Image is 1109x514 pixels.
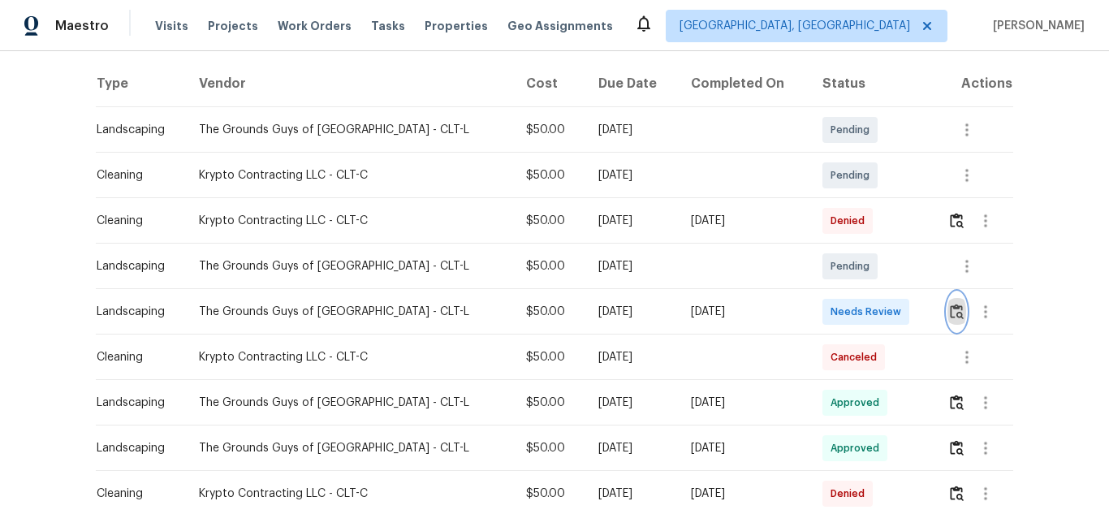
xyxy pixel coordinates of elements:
div: $50.00 [526,258,572,274]
div: Landscaping [97,304,173,320]
th: Status [809,62,934,107]
th: Type [96,62,186,107]
div: $50.00 [526,486,572,502]
span: [PERSON_NAME] [986,18,1085,34]
div: The Grounds Guys of [GEOGRAPHIC_DATA] - CLT-L [199,395,500,411]
span: Needs Review [831,304,908,320]
div: Krypto Contracting LLC - CLT-C [199,486,500,502]
div: Landscaping [97,258,173,274]
span: Pending [831,122,876,138]
th: Due Date [585,62,679,107]
div: [DATE] [691,213,796,229]
div: Krypto Contracting LLC - CLT-C [199,167,500,184]
div: Krypto Contracting LLC - CLT-C [199,349,500,365]
div: $50.00 [526,122,572,138]
img: Review Icon [950,304,964,319]
span: Denied [831,213,871,229]
img: Review Icon [950,213,964,228]
div: $50.00 [526,213,572,229]
th: Completed On [678,62,809,107]
img: Review Icon [950,440,964,456]
div: [DATE] [598,258,666,274]
span: Geo Assignments [507,18,613,34]
span: Maestro [55,18,109,34]
button: Review Icon [947,429,966,468]
span: Canceled [831,349,883,365]
div: Cleaning [97,349,173,365]
div: $50.00 [526,167,572,184]
div: $50.00 [526,440,572,456]
div: The Grounds Guys of [GEOGRAPHIC_DATA] - CLT-L [199,122,500,138]
div: [DATE] [598,304,666,320]
span: [GEOGRAPHIC_DATA], [GEOGRAPHIC_DATA] [680,18,910,34]
div: [DATE] [598,213,666,229]
div: [DATE] [691,486,796,502]
span: Approved [831,440,886,456]
div: [DATE] [691,440,796,456]
span: Pending [831,258,876,274]
div: [DATE] [598,440,666,456]
div: [DATE] [598,349,666,365]
th: Vendor [186,62,513,107]
div: The Grounds Guys of [GEOGRAPHIC_DATA] - CLT-L [199,258,500,274]
div: [DATE] [598,486,666,502]
span: Visits [155,18,188,34]
span: Approved [831,395,886,411]
div: Landscaping [97,122,173,138]
span: Properties [425,18,488,34]
div: Krypto Contracting LLC - CLT-C [199,213,500,229]
th: Cost [513,62,585,107]
span: Denied [831,486,871,502]
div: Landscaping [97,395,173,411]
button: Review Icon [947,292,966,331]
div: [DATE] [691,395,796,411]
div: [DATE] [598,395,666,411]
img: Review Icon [950,486,964,501]
span: Projects [208,18,258,34]
img: Review Icon [950,395,964,410]
button: Review Icon [947,474,966,513]
span: Work Orders [278,18,352,34]
div: Cleaning [97,486,173,502]
div: [DATE] [691,304,796,320]
div: $50.00 [526,395,572,411]
div: [DATE] [598,167,666,184]
div: [DATE] [598,122,666,138]
th: Actions [934,62,1013,107]
div: $50.00 [526,349,572,365]
div: The Grounds Guys of [GEOGRAPHIC_DATA] - CLT-L [199,304,500,320]
div: $50.00 [526,304,572,320]
button: Review Icon [947,383,966,422]
div: Landscaping [97,440,173,456]
div: The Grounds Guys of [GEOGRAPHIC_DATA] - CLT-L [199,440,500,456]
span: Pending [831,167,876,184]
button: Review Icon [947,201,966,240]
div: Cleaning [97,167,173,184]
span: Tasks [371,20,405,32]
div: Cleaning [97,213,173,229]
